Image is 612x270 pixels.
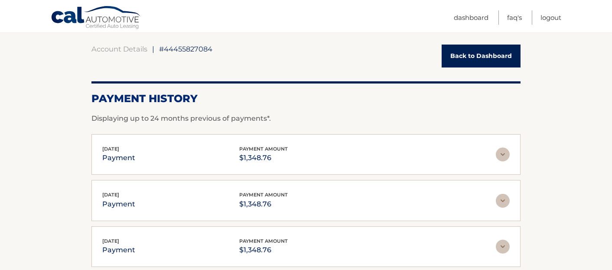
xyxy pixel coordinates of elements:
[507,10,522,25] a: FAQ's
[91,45,147,53] a: Account Details
[152,45,154,53] span: |
[102,192,119,198] span: [DATE]
[454,10,488,25] a: Dashboard
[51,6,142,31] a: Cal Automotive
[239,244,288,256] p: $1,348.76
[239,146,288,152] span: payment amount
[159,45,212,53] span: #44455827084
[442,45,521,67] a: Back to Dashboard
[91,113,521,124] p: Displaying up to 24 months previous of payments*.
[102,146,119,152] span: [DATE]
[102,152,135,164] p: payment
[496,240,510,254] img: accordion-rest.svg
[496,194,510,208] img: accordion-rest.svg
[102,244,135,256] p: payment
[239,198,288,210] p: $1,348.76
[102,238,119,244] span: [DATE]
[540,10,561,25] a: Logout
[91,92,521,105] h2: Payment History
[239,152,288,164] p: $1,348.76
[102,198,135,210] p: payment
[239,238,288,244] span: payment amount
[496,148,510,161] img: accordion-rest.svg
[239,192,288,198] span: payment amount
